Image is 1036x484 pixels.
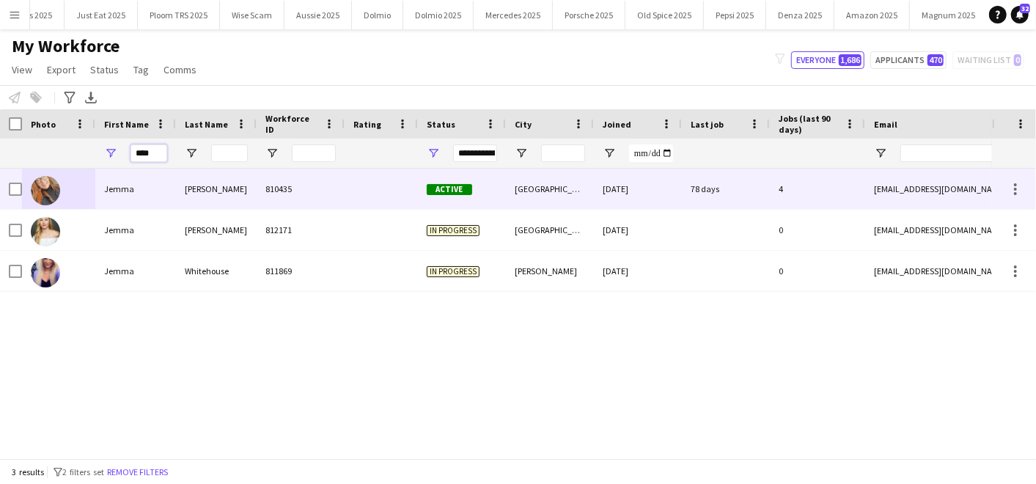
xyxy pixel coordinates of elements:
span: City [515,119,532,130]
span: Active [427,184,472,195]
span: Workforce ID [265,113,318,135]
button: Applicants470 [870,51,947,69]
span: 2 filters set [62,466,104,477]
span: My Workforce [12,35,120,57]
input: First Name Filter Input [131,144,167,162]
button: Dolmio [352,1,403,29]
button: Ploom TRS 2025 [138,1,220,29]
button: Open Filter Menu [427,147,440,160]
span: In progress [427,225,480,236]
span: Rating [353,119,381,130]
div: [PERSON_NAME] [176,169,257,209]
div: 811869 [257,251,345,291]
span: View [12,63,32,76]
button: Remove filters [104,464,171,480]
button: Dolmio 2025 [403,1,474,29]
img: Jemma Weil [31,217,60,246]
button: Open Filter Menu [874,147,887,160]
button: Everyone1,686 [791,51,864,69]
div: [PERSON_NAME] [176,210,257,250]
div: [DATE] [594,210,682,250]
img: Jemma Whitehouse [31,258,60,287]
span: 1,686 [839,54,862,66]
button: Pepsi 2025 [704,1,766,29]
input: Joined Filter Input [629,144,673,162]
div: Jemma [95,210,176,250]
button: Open Filter Menu [603,147,616,160]
div: Jemma [95,169,176,209]
div: 812171 [257,210,345,250]
button: Amazon 2025 [834,1,910,29]
div: [DATE] [594,169,682,209]
button: Old Spice 2025 [625,1,704,29]
app-action-btn: Advanced filters [61,89,78,106]
app-action-btn: Export XLSX [82,89,100,106]
span: Photo [31,119,56,130]
button: Wise Scam [220,1,284,29]
div: 0 [770,210,865,250]
button: Denza 2025 [766,1,834,29]
div: 4 [770,169,865,209]
span: Last Name [185,119,228,130]
button: Open Filter Menu [104,147,117,160]
button: Open Filter Menu [185,147,198,160]
a: Comms [158,60,202,79]
a: Export [41,60,81,79]
span: 32 [1020,4,1030,13]
div: [PERSON_NAME] [506,251,594,291]
a: Status [84,60,125,79]
button: Open Filter Menu [515,147,528,160]
a: Tag [128,60,155,79]
button: Mercedes 2025 [474,1,553,29]
button: Just Eat 2025 [65,1,138,29]
button: Porsche 2025 [553,1,625,29]
span: Joined [603,119,631,130]
div: Whitehouse [176,251,257,291]
span: Jobs (last 90 days) [779,113,839,135]
span: Comms [164,63,196,76]
div: Jemma [95,251,176,291]
div: [GEOGRAPHIC_DATA] [506,169,594,209]
div: 810435 [257,169,345,209]
div: [GEOGRAPHIC_DATA] [506,210,594,250]
span: First Name [104,119,149,130]
div: 0 [770,251,865,291]
div: 78 days [682,169,770,209]
button: Open Filter Menu [265,147,279,160]
span: Tag [133,63,149,76]
span: Status [427,119,455,130]
button: Magnum 2025 [910,1,988,29]
span: Last job [691,119,724,130]
span: In progress [427,266,480,277]
div: [DATE] [594,251,682,291]
a: 32 [1011,6,1029,23]
a: View [6,60,38,79]
input: Last Name Filter Input [211,144,248,162]
input: City Filter Input [541,144,585,162]
span: Email [874,119,897,130]
input: Workforce ID Filter Input [292,144,336,162]
span: Status [90,63,119,76]
img: Jemma Jenkinson [31,176,60,205]
button: Aussie 2025 [284,1,352,29]
span: 470 [927,54,944,66]
span: Export [47,63,76,76]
